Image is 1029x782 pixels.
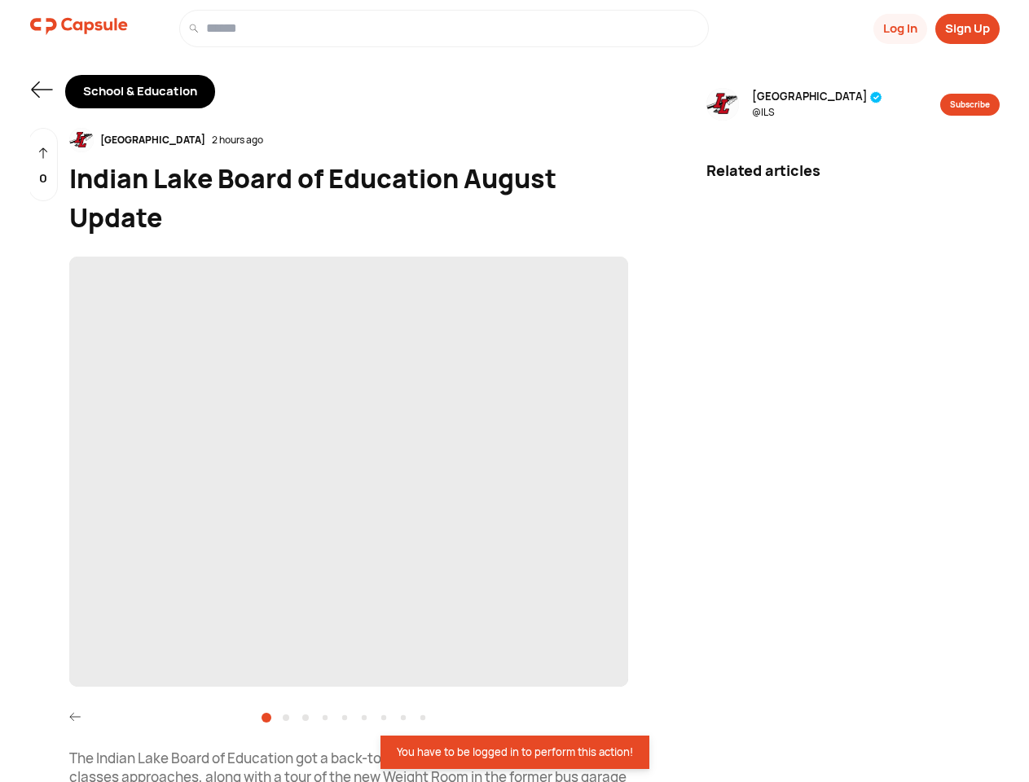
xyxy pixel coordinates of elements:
div: 2 hours ago [212,133,263,147]
span: ‌ [69,257,628,687]
p: 0 [39,169,47,188]
button: Subscribe [940,94,1000,116]
div: School & Education [65,75,215,108]
div: Indian Lake Board of Education August Update [69,159,628,237]
button: Log In [873,14,927,44]
span: [GEOGRAPHIC_DATA] [752,89,882,105]
img: logo [30,10,128,42]
div: You have to be logged in to perform this action! [397,745,633,759]
div: [GEOGRAPHIC_DATA] [94,133,212,147]
a: logo [30,10,128,47]
img: resizeImage [706,88,739,121]
img: tick [870,91,882,103]
span: @ ILS [752,105,882,120]
img: resizeImage [69,128,94,152]
div: Related articles [706,160,1000,182]
button: Sign Up [935,14,1000,44]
